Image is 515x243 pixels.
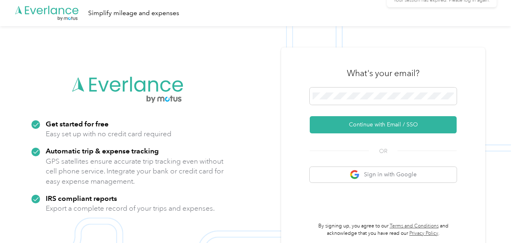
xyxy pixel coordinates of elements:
p: Session Expired [393,11,488,22]
a: Terms and Conditions [390,223,439,229]
h3: What's your email? [347,67,420,79]
strong: Get started for free [46,119,109,128]
p: Export a complete record of your trips and expenses. [46,203,215,214]
button: google logoSign in with Google [310,167,457,183]
p: Your session has expired. Please log in again. [383,26,500,33]
strong: Automatic trip & expense tracking [46,146,159,155]
a: Privacy Policy [409,230,438,236]
p: GPS satellites ensure accurate trip tracking even without cell phone service. Integrate your bank... [46,156,224,187]
strong: IRS compliant reports [46,194,117,202]
button: Continue with Email / SSO [310,116,457,133]
iframe: Everlance-gr Chat Button Frame [469,197,515,243]
div: Simplify mileage and expenses [88,8,179,18]
p: By signing up, you agree to our and acknowledge that you have read our . [310,223,457,237]
p: Easy set up with no credit card required [46,129,171,139]
span: OR [369,147,397,155]
img: google logo [350,170,360,180]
